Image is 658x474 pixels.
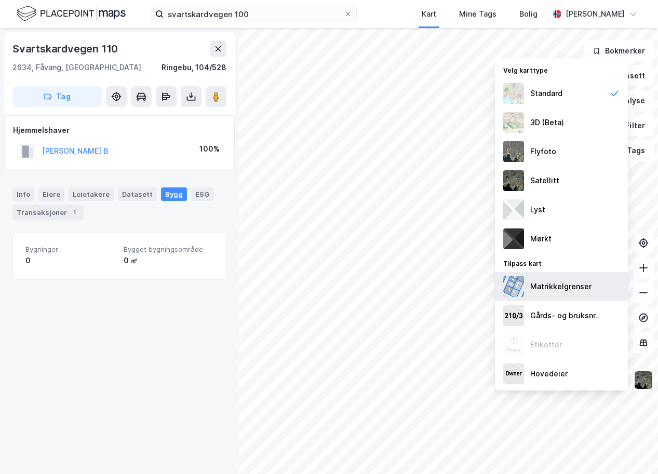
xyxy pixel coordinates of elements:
[604,115,654,136] button: Filter
[530,174,559,187] div: Satellitt
[606,424,658,474] iframe: Chat Widget
[503,363,524,384] img: majorOwner.b5e170eddb5c04bfeeff.jpeg
[118,187,157,201] div: Datasett
[530,338,562,351] div: Etiketter
[519,8,538,20] div: Bolig
[530,116,564,129] div: 3D (Beta)
[12,205,84,220] div: Transaksjoner
[530,145,556,158] div: Flyfoto
[530,280,592,293] div: Matrikkelgrenser
[459,8,496,20] div: Mine Tags
[530,309,597,322] div: Gårds- og bruksnr.
[12,40,120,57] div: Svartskardvegen 110
[69,207,79,218] div: 1
[199,143,220,155] div: 100%
[503,141,524,162] img: Z
[634,370,653,390] img: 9k=
[503,228,524,249] img: nCdM7BzjoCAAAAAElFTkSuQmCC
[584,40,654,61] button: Bokmerker
[606,424,658,474] div: Kontrollprogram for chat
[422,8,436,20] div: Kart
[566,8,625,20] div: [PERSON_NAME]
[503,305,524,326] img: cadastreKeys.547ab17ec502f5a4ef2b.jpeg
[606,140,654,161] button: Tags
[25,254,115,267] div: 0
[124,254,213,267] div: 0 ㎡
[124,245,213,254] span: Bygget bygningsområde
[503,276,524,297] img: cadastreBorders.cfe08de4b5ddd52a10de.jpeg
[530,87,562,100] div: Standard
[164,6,344,22] input: Søk på adresse, matrikkel, gårdeiere, leietakere eller personer
[69,187,114,201] div: Leietakere
[530,204,545,216] div: Lyst
[17,5,126,23] img: logo.f888ab2527a4732fd821a326f86c7f29.svg
[13,124,226,137] div: Hjemmelshaver
[495,60,628,79] div: Velg karttype
[12,187,34,201] div: Info
[191,187,213,201] div: ESG
[503,83,524,104] img: Z
[12,86,102,107] button: Tag
[530,368,568,380] div: Hovedeier
[495,253,628,272] div: Tilpass kart
[503,112,524,133] img: Z
[12,61,141,74] div: 2634, Fåvang, [GEOGRAPHIC_DATA]
[503,199,524,220] img: luj3wr1y2y3+OchiMxRmMxRlscgabnMEmZ7DJGWxyBpucwSZnsMkZbHIGm5zBJmewyRlscgabnMEmZ7DJGWxyBpucwSZnsMkZ...
[161,187,187,201] div: Bygg
[162,61,226,74] div: Ringebu, 104/528
[503,334,524,355] img: Z
[38,187,64,201] div: Eiere
[25,245,115,254] span: Bygninger
[503,170,524,191] img: 9k=
[530,233,552,245] div: Mørkt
